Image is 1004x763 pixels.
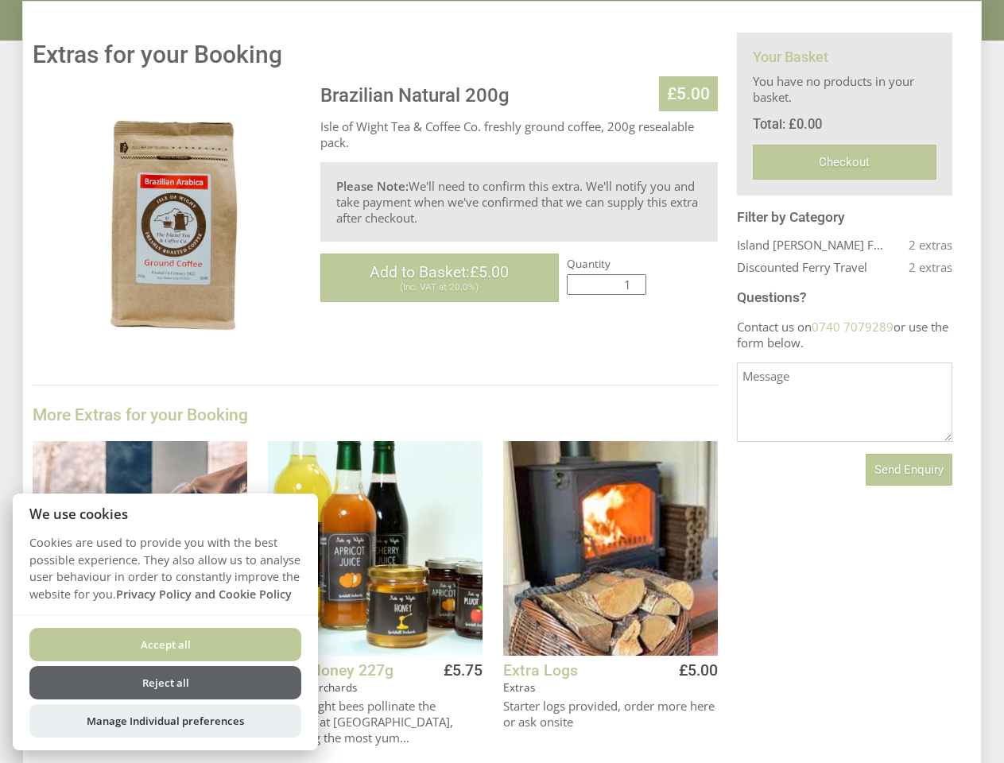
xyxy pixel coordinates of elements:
p: Isle of Wight Tea & Coffee Co. freshly ground coffee, 200g resealable pack. [320,118,718,150]
h3: Filter by Category [737,209,952,225]
h4: £5.75 [444,661,483,680]
h1: Brazilian Natural 200g [320,84,718,107]
a: 0740 7079289 [812,319,894,335]
p: We'll need to confirm this extra. We'll notify you and take payment when we've confirmed that we ... [336,178,702,226]
h2: £5.00 [659,76,718,111]
p: Isle of Wight bees pollinate the orchards at [GEOGRAPHIC_DATA], providing the most yum... [268,698,483,752]
a: Privacy Policy and Cookie Policy [116,587,292,602]
label: Quantity [567,257,718,271]
h4: Total: £0.00 [753,117,936,132]
span: (Inc. VAT at 20.0%) [400,281,479,292]
button: Accept all [29,628,301,661]
button: Add to Basket:£5.00 (Inc. VAT at 20.0%) [320,254,559,302]
a: Extras [503,680,535,695]
img: Brazilian Natural 200g [33,84,307,358]
p: 2 extras [888,237,952,253]
p: 2 extras [888,259,952,275]
button: Reject all [29,666,301,699]
span: Add to Basket: [370,263,509,281]
button: Send Enquiry [866,454,952,486]
p: You have no products in your basket. [753,73,936,105]
a: Your Basket [753,48,828,65]
h2: We use cookies [13,506,318,521]
p: Starter logs provided, order more here or ask onsite [503,698,718,752]
button: Manage Individual preferences [29,704,301,738]
h4: £5.00 [679,661,718,680]
a: Extra Logs [503,661,578,680]
a: Island [PERSON_NAME] Fresh Produce [737,237,888,253]
a: Local Honey 227g [268,661,393,680]
a: More Extras for your Booking [33,405,248,424]
span: £5.00 [470,263,509,281]
strong: Please Note: [336,178,409,194]
a: Checkout [753,145,936,180]
p: Cookies are used to provide you with the best possible experience. They also allow us to analyse ... [13,534,318,614]
p: Contact us on or use the form below. [737,319,952,351]
img: Local Honey 227g [268,441,483,656]
img: Extra Logs [503,441,718,656]
h3: Questions? [737,289,952,305]
img: India Monsoon Malabar 200g [33,441,247,656]
span: Send Enquiry [874,463,944,477]
a: Extras for your Booking [33,41,282,68]
a: Discounted Ferry Travel [737,259,888,275]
